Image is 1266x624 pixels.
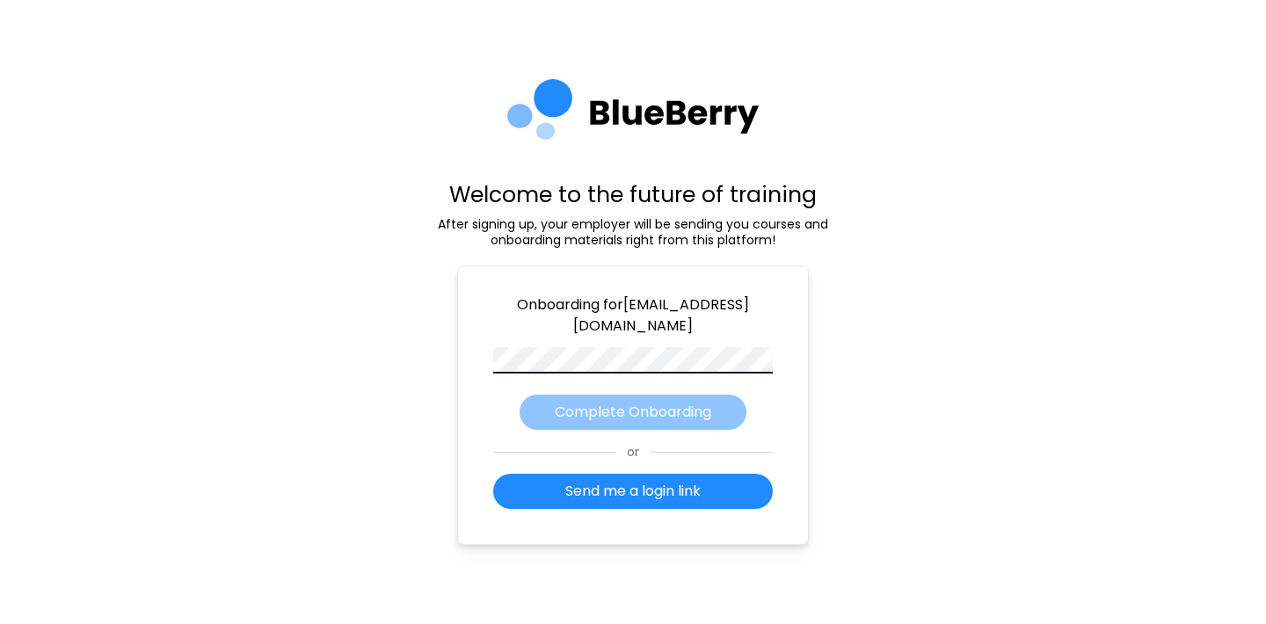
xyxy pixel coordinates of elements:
[413,216,853,248] p: After signing up, your employer will be sending you courses and onboarding materials right from t...
[507,79,760,153] img: company logo
[493,294,773,337] p: Onboarding for [EMAIL_ADDRESS][DOMAIN_NAME]
[616,444,650,460] span: or
[493,474,773,509] button: Send me a login link
[413,180,853,209] p: Welcome to the future of training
